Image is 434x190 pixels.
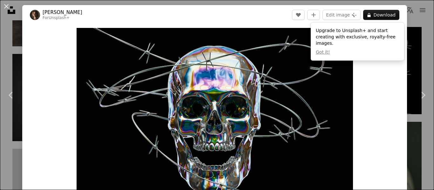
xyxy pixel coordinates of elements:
a: Unsplash+ [49,16,70,20]
button: Got it! [316,49,330,56]
a: Next [412,65,434,126]
button: Edit image [322,10,361,20]
div: For [43,16,82,21]
img: Go to Alex Shuper's profile [30,10,40,20]
button: Add to Collection [307,10,320,20]
button: Like [292,10,305,20]
div: Upgrade to Unsplash+ and start creating with exclusive, royalty-free images. [311,23,404,61]
a: [PERSON_NAME] [43,9,82,16]
button: Download [363,10,399,20]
